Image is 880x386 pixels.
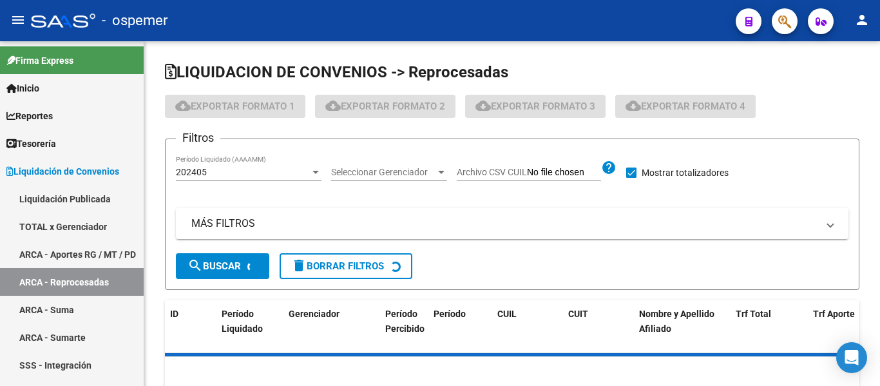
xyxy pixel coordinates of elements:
[568,309,588,319] span: CUIT
[10,12,26,28] mat-icon: menu
[331,167,435,178] span: Seleccionar Gerenciador
[176,167,207,177] span: 202405
[385,309,425,334] span: Período Percibido
[854,12,870,28] mat-icon: person
[434,309,466,319] span: Período
[283,300,380,357] datatable-header-cell: Gerenciador
[457,167,527,177] span: Archivo CSV CUIL
[289,309,340,319] span: Gerenciador
[380,300,428,357] datatable-header-cell: Período Percibido
[291,260,384,272] span: Borrar Filtros
[731,300,808,357] datatable-header-cell: Trf Total
[465,95,606,118] button: Exportar Formato 3
[325,101,445,112] span: Exportar Formato 2
[102,6,167,35] span: - ospemer
[642,165,729,180] span: Mostrar totalizadores
[6,137,56,151] span: Tesorería
[497,309,517,319] span: CUIL
[626,101,745,112] span: Exportar Formato 4
[626,98,641,113] mat-icon: cloud_download
[187,258,203,273] mat-icon: search
[291,258,307,273] mat-icon: delete
[176,253,269,279] button: Buscar
[6,81,39,95] span: Inicio
[527,167,601,179] input: Archivo CSV CUIL
[6,164,119,179] span: Liquidación de Convenios
[325,98,341,113] mat-icon: cloud_download
[280,253,412,279] button: Borrar Filtros
[222,309,263,334] span: Período Liquidado
[634,300,731,357] datatable-header-cell: Nombre y Apellido Afiliado
[563,300,634,357] datatable-header-cell: CUIT
[836,342,867,373] div: Open Intercom Messenger
[315,95,455,118] button: Exportar Formato 2
[165,95,305,118] button: Exportar Formato 1
[475,98,491,113] mat-icon: cloud_download
[615,95,756,118] button: Exportar Formato 4
[176,129,220,147] h3: Filtros
[813,309,855,319] span: Trf Aporte
[175,101,295,112] span: Exportar Formato 1
[492,300,563,357] datatable-header-cell: CUIL
[6,53,73,68] span: Firma Express
[170,309,178,319] span: ID
[639,309,714,334] span: Nombre y Apellido Afiliado
[428,300,473,357] datatable-header-cell: Período
[175,98,191,113] mat-icon: cloud_download
[187,260,241,272] span: Buscar
[191,217,818,231] mat-panel-title: MÁS FILTROS
[601,160,617,175] mat-icon: help
[6,109,53,123] span: Reportes
[216,300,265,357] datatable-header-cell: Período Liquidado
[165,300,216,357] datatable-header-cell: ID
[165,63,508,81] span: LIQUIDACION DE CONVENIOS -> Reprocesadas
[176,208,848,239] mat-expansion-panel-header: MÁS FILTROS
[475,101,595,112] span: Exportar Formato 3
[736,309,771,319] span: Trf Total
